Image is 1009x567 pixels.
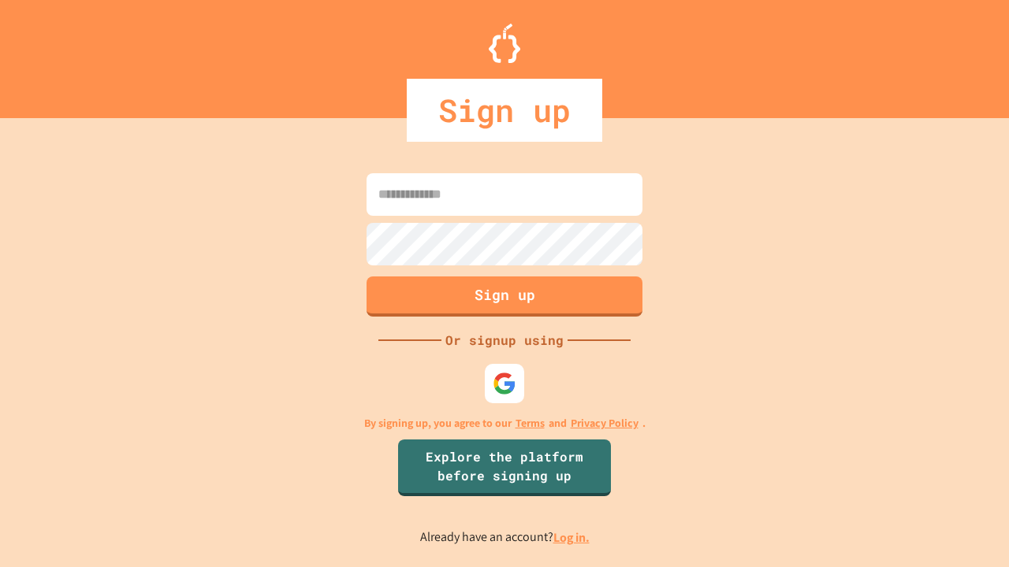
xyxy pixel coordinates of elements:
[407,79,602,142] div: Sign up
[489,24,520,63] img: Logo.svg
[398,439,611,496] a: Explore the platform before signing up
[553,529,590,546] a: Log in.
[441,331,568,350] div: Or signup using
[420,528,590,547] p: Already have an account?
[571,415,639,432] a: Privacy Policy
[367,276,642,317] button: Sign up
[516,415,545,432] a: Terms
[493,372,516,395] img: google-icon.svg
[364,415,646,432] p: By signing up, you agree to our and .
